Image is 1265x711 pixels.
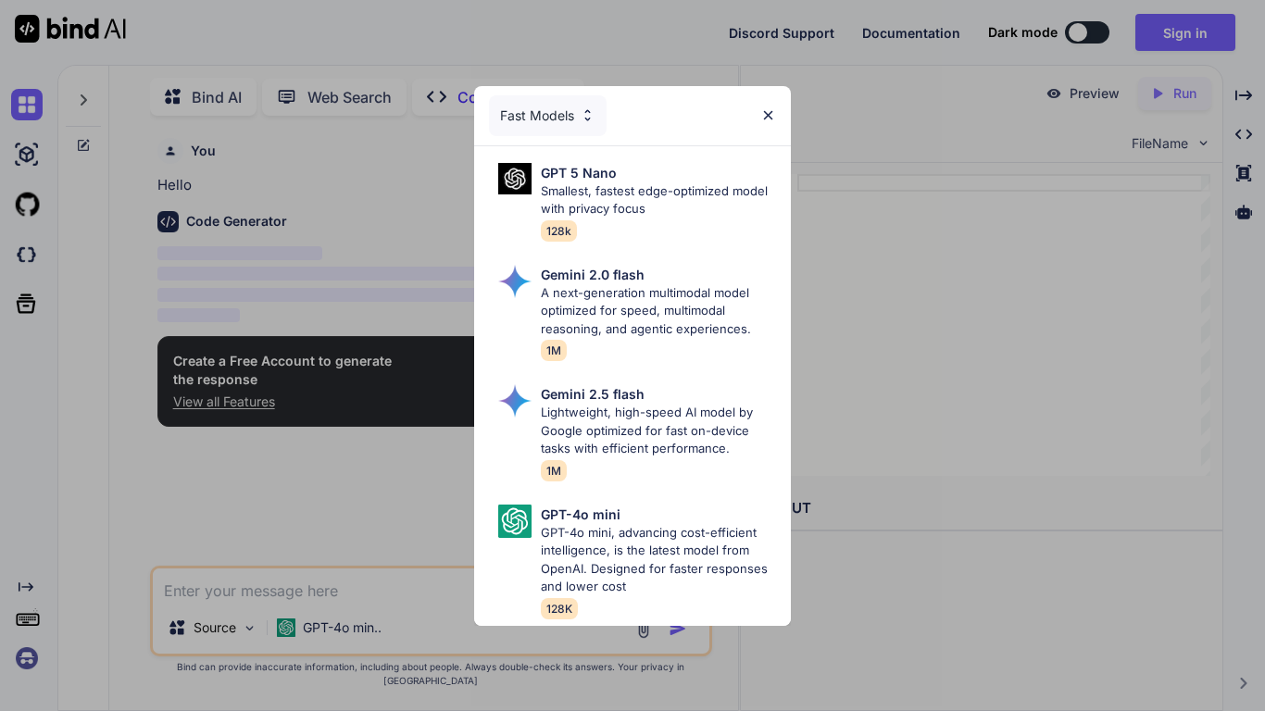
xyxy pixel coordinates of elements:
div: Fast Models [489,95,607,136]
img: close [760,107,776,123]
p: Gemini 2.5 flash [541,384,645,404]
span: 1M [541,340,567,361]
img: Pick Models [498,265,532,298]
img: Pick Models [498,505,532,538]
span: 1M [541,460,567,481]
p: Gemini 2.0 flash [541,265,645,284]
img: Pick Models [498,384,532,418]
img: Pick Models [498,163,532,195]
p: A next-generation multimodal model optimized for speed, multimodal reasoning, and agentic experie... [541,284,776,339]
span: 128k [541,220,577,242]
p: GPT 5 Nano [541,163,617,182]
span: 128K [541,598,578,619]
p: Lightweight, high-speed AI model by Google optimized for fast on-device tasks with efficient perf... [541,404,776,458]
p: GPT-4o mini, advancing cost-efficient intelligence, is the latest model from OpenAI. Designed for... [541,524,776,596]
p: GPT-4o mini [541,505,620,524]
img: Pick Models [580,107,595,123]
p: Smallest, fastest edge-optimized model with privacy focus [541,182,776,218]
